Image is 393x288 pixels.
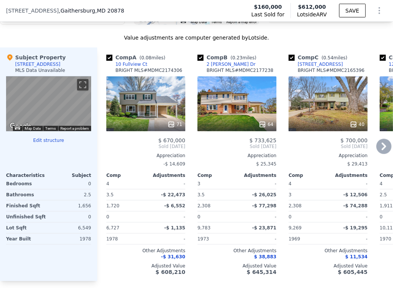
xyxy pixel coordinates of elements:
a: [STREET_ADDRESS] [289,61,343,67]
div: Finished Sqft [6,200,47,211]
span: -$ 26,025 [252,192,276,197]
button: Toggle fullscreen view [77,79,88,91]
span: 1,911 [380,203,393,208]
div: Comp A [106,54,168,61]
div: Street View [6,76,91,131]
div: MLS Data Unavailable [15,67,65,73]
span: 2,308 [197,203,210,208]
button: Map Data [191,19,207,25]
div: Adjustments [328,172,368,178]
span: , MD 20878 [95,8,124,14]
span: , Gaithersburg [59,7,124,14]
span: ( miles) [319,55,350,60]
button: Map Data [25,126,41,131]
div: Bedrooms [6,178,47,189]
span: 4 [380,181,383,186]
span: Sold [DATE] [289,143,368,150]
div: 3.5 [197,189,235,200]
a: Open this area in Google Maps (opens a new window) [8,121,33,131]
div: 1978 [106,234,144,244]
span: -$ 74,288 [343,203,368,208]
a: Report a problem [60,126,89,130]
div: Adjustments [146,172,185,178]
button: SAVE [339,4,366,18]
div: 2.5 [50,189,91,200]
div: - [147,178,185,189]
div: 10 Fullview Ct [115,61,147,67]
span: $ 733,625 [249,137,276,143]
span: $ 38,883 [254,254,276,259]
div: Subject [49,172,91,178]
div: Other Adjustments [289,248,368,254]
div: [STREET_ADDRESS] [15,61,60,67]
div: Comp B [197,54,259,61]
span: -$ 6,552 [164,203,185,208]
div: - [238,212,276,222]
div: 1973 [197,234,235,244]
span: -$ 1,135 [164,225,185,231]
div: Lot Sqft [6,223,47,233]
div: - [147,234,185,244]
span: 0 [380,214,383,220]
span: $ 11,534 [345,254,368,259]
span: Lotside ARV [297,11,327,18]
div: 0 [50,178,91,189]
div: - [330,212,368,222]
span: -$ 14,609 [163,161,185,167]
span: -$ 31,630 [161,254,185,259]
span: $ 700,000 [341,137,368,143]
span: 4 [289,181,292,186]
div: Adjusted Value [197,263,276,269]
div: 3.5 [106,189,144,200]
span: $ 645,314 [247,269,276,275]
div: 1978 [50,234,91,244]
div: 40 [350,121,365,128]
span: ( miles) [136,55,168,60]
div: Subject Property [6,54,66,61]
span: Last Sold for [251,11,285,18]
span: -$ 19,295 [343,225,368,231]
span: Sold [DATE] [106,143,185,150]
span: $160,000 [254,3,282,11]
span: 0 [106,214,109,220]
span: 0.23 [232,55,243,60]
span: $ 605,445 [338,269,368,275]
span: [STREET_ADDRESS] [6,7,59,14]
span: $ 29,413 [347,161,368,167]
span: $ 670,000 [158,137,185,143]
div: BRIGHT MLS # MDMC2174306 [115,67,182,73]
a: Report a map error [226,20,257,24]
a: Terms (opens in new tab) [211,20,222,24]
div: 71 [167,121,182,128]
span: 1,720 [106,203,119,208]
div: - [238,178,276,189]
div: BRIGHT MLS # MDMC2165396 [298,67,365,73]
div: Comp [289,172,328,178]
a: 2 [PERSON_NAME] Dr [197,61,256,67]
span: 9,783 [197,225,210,231]
span: ( miles) [227,55,259,60]
div: Adjusted Value [289,263,368,269]
div: Appreciation [197,153,276,159]
div: 3 [289,189,327,200]
div: BRIGHT MLS # MDMC2177238 [207,67,273,73]
div: 0 [50,212,91,222]
div: 6,549 [50,223,91,233]
div: - [147,212,185,222]
img: Google [8,121,33,131]
div: Characteristics [6,172,49,178]
div: Adjusted Value [106,263,185,269]
span: 2,308 [289,203,301,208]
span: 4 [106,181,109,186]
div: Appreciation [106,153,185,159]
span: 0.54 [323,55,333,60]
div: 1,656 [50,200,91,211]
button: Show Options [372,3,387,18]
span: 0 [289,214,292,220]
div: Comp [197,172,237,178]
span: Sold [DATE] [197,143,276,150]
div: Appreciation [289,153,368,159]
div: [STREET_ADDRESS] [298,61,343,67]
div: Comp [106,172,146,178]
span: $612,000 [298,4,326,10]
